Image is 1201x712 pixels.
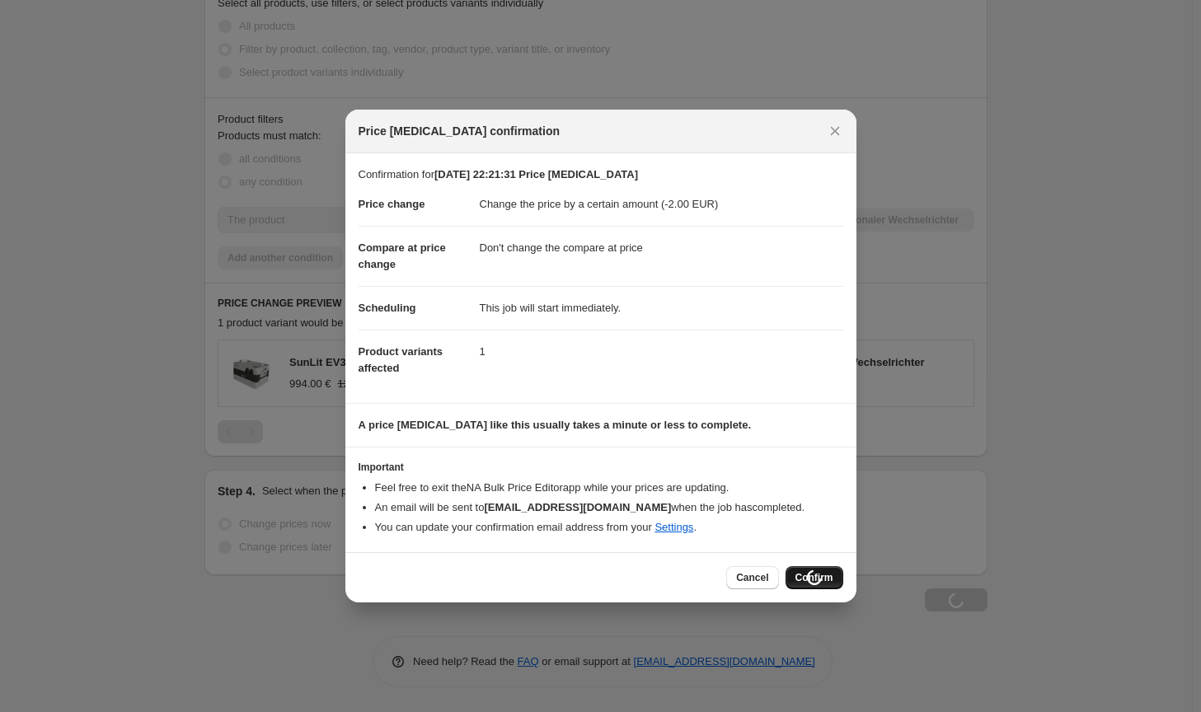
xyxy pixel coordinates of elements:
p: Confirmation for [359,166,843,183]
dd: Change the price by a certain amount (-2.00 EUR) [480,183,843,226]
b: A price [MEDICAL_DATA] like this usually takes a minute or less to complete. [359,419,752,431]
button: Close [823,119,847,143]
b: [DATE] 22:21:31 Price [MEDICAL_DATA] [434,168,638,180]
span: Product variants affected [359,345,443,374]
span: Price change [359,198,425,210]
li: You can update your confirmation email address from your . [375,519,843,536]
button: Cancel [726,566,778,589]
span: Cancel [736,571,768,584]
dd: This job will start immediately. [480,286,843,330]
h3: Important [359,461,843,474]
span: Price [MEDICAL_DATA] confirmation [359,123,561,139]
li: Feel free to exit the NA Bulk Price Editor app while your prices are updating. [375,480,843,496]
b: [EMAIL_ADDRESS][DOMAIN_NAME] [484,501,671,513]
span: Scheduling [359,302,416,314]
dd: Don't change the compare at price [480,226,843,269]
li: An email will be sent to when the job has completed . [375,499,843,516]
dd: 1 [480,330,843,373]
a: Settings [654,521,693,533]
span: Compare at price change [359,241,446,270]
